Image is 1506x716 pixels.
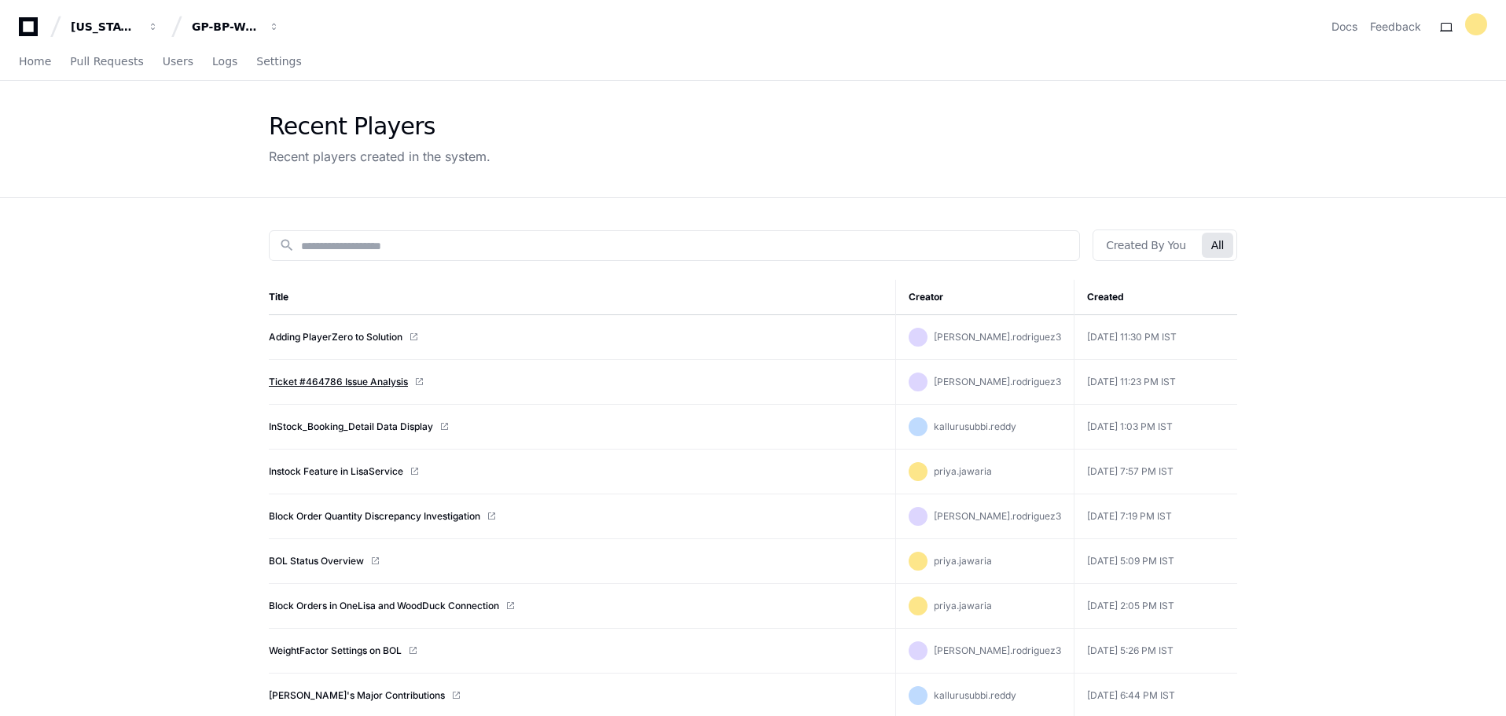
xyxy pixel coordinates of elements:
[269,331,402,343] a: Adding PlayerZero to Solution
[1202,233,1233,258] button: All
[1074,584,1237,629] td: [DATE] 2:05 PM IST
[19,44,51,80] a: Home
[1074,494,1237,539] td: [DATE] 7:19 PM IST
[163,44,193,80] a: Users
[269,555,364,567] a: BOL Status Overview
[269,600,499,612] a: Block Orders in OneLisa and WoodDuck Connection
[279,237,295,253] mat-icon: search
[934,600,992,611] span: priya.jawaria
[256,57,301,66] span: Settings
[934,510,1061,522] span: [PERSON_NAME].rodriguez3
[934,644,1061,656] span: [PERSON_NAME].rodriguez3
[1074,280,1237,315] th: Created
[269,420,433,433] a: InStock_Booking_Detail Data Display
[934,689,1016,701] span: kallurusubbi.reddy
[185,13,286,41] button: GP-BP-WoodProducts
[71,19,138,35] div: [US_STATE] Pacific
[269,644,402,657] a: WeightFactor Settings on BOL
[64,13,165,41] button: [US_STATE] Pacific
[934,465,992,477] span: priya.jawaria
[1074,539,1237,584] td: [DATE] 5:09 PM IST
[1074,450,1237,494] td: [DATE] 7:57 PM IST
[1332,19,1357,35] a: Docs
[1074,405,1237,450] td: [DATE] 1:03 PM IST
[934,420,1016,432] span: kallurusubbi.reddy
[19,57,51,66] span: Home
[1096,233,1195,258] button: Created By You
[192,19,259,35] div: GP-BP-WoodProducts
[269,689,445,702] a: [PERSON_NAME]'s Major Contributions
[70,57,143,66] span: Pull Requests
[934,376,1061,387] span: [PERSON_NAME].rodriguez3
[1074,315,1237,360] td: [DATE] 11:30 PM IST
[212,44,237,80] a: Logs
[269,112,490,141] div: Recent Players
[934,555,992,567] span: priya.jawaria
[212,57,237,66] span: Logs
[1074,629,1237,674] td: [DATE] 5:26 PM IST
[1370,19,1421,35] button: Feedback
[269,280,895,315] th: Title
[934,331,1061,343] span: [PERSON_NAME].rodriguez3
[269,465,403,478] a: Instock Feature in LisaService
[269,147,490,166] div: Recent players created in the system.
[256,44,301,80] a: Settings
[163,57,193,66] span: Users
[269,510,480,523] a: Block Order Quantity Discrepancy Investigation
[70,44,143,80] a: Pull Requests
[269,376,408,388] a: Ticket #464786 Issue Analysis
[895,280,1074,315] th: Creator
[1074,360,1237,405] td: [DATE] 11:23 PM IST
